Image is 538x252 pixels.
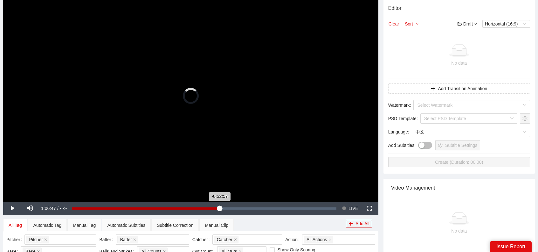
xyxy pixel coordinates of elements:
[57,206,59,211] span: /
[304,236,333,243] span: All Actions
[44,238,47,241] span: close
[393,227,525,234] div: No data
[520,113,530,124] button: setting
[458,22,462,26] span: folder-open
[404,20,419,28] button: Sortdown
[217,236,232,243] span: Catcher
[388,157,530,167] button: Create (Duration: 00:00)
[205,222,228,229] div: Manual Clip
[133,238,136,241] span: close
[6,234,24,245] label: Pitcher
[388,4,530,12] h4: Editor
[416,127,526,137] span: 中文
[192,234,212,245] label: Catcher
[120,236,132,243] span: Batter
[73,222,96,229] div: Manual Tag
[60,206,67,211] span: -:-:-
[157,222,193,229] div: Subtitle Correction
[9,222,22,229] div: All Tag
[388,115,418,122] span: PSD Template :
[346,220,372,227] button: plusAdd All
[458,20,477,27] div: Draft
[107,222,145,229] div: Automatic Subtitles
[490,241,532,252] div: Issue Report
[388,128,409,135] span: Language :
[29,236,43,243] span: Pitcher
[435,140,480,150] button: settingSubtitle Settings
[388,142,416,149] span: Add Subtitles :
[21,202,39,215] button: Mute
[33,222,61,229] div: Automatic Tag
[340,202,360,215] button: Seek to live, currently behind live
[234,238,237,241] span: close
[416,22,419,26] span: down
[41,206,56,211] span: 1:06:47
[99,234,115,245] label: Batter
[72,207,336,210] div: Progress Bar
[474,22,477,25] span: down
[361,202,378,215] button: Fullscreen
[328,238,332,241] span: close
[388,102,411,109] span: Watermark :
[485,20,528,27] span: Horizontal (16:9)
[285,234,302,245] label: Action
[348,221,353,227] span: plus
[388,83,530,94] button: plusAdd Transition Animation
[431,86,435,91] span: plus
[391,179,527,197] div: Video Management
[3,202,21,215] button: Play
[388,20,399,28] button: Clear
[391,60,528,67] div: No data
[307,236,327,243] span: All Actions
[348,202,358,215] span: LIVE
